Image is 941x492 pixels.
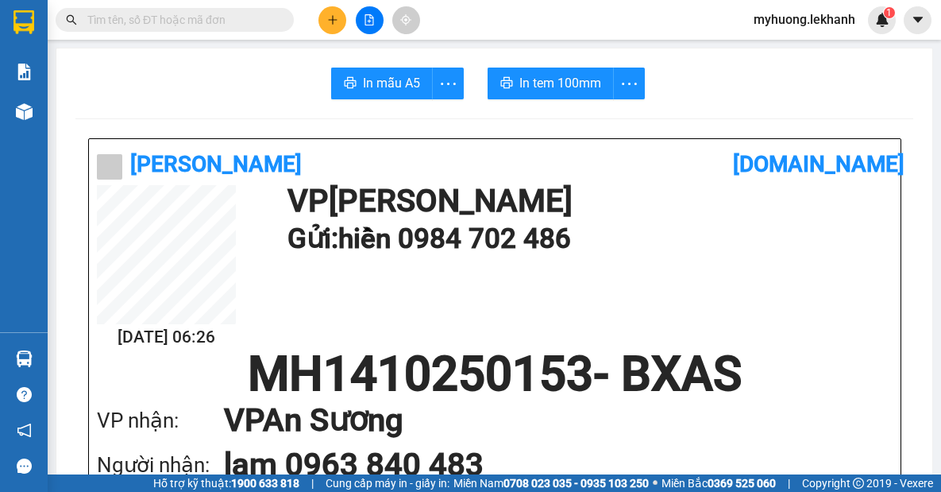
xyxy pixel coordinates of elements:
[130,151,302,177] b: [PERSON_NAME]
[13,10,34,34] img: logo-vxr
[327,14,338,25] span: plus
[613,68,645,99] button: more
[519,73,601,93] span: In tem 100mm
[16,351,33,367] img: warehouse-icon
[16,64,33,80] img: solution-icon
[911,13,925,27] span: caret-down
[884,7,895,18] sup: 1
[356,6,384,34] button: file-add
[326,475,449,492] span: Cung cấp máy in - giấy in:
[331,68,433,99] button: printerIn mẫu A5
[231,477,299,490] strong: 1900 633 818
[153,475,299,492] span: Hỗ trợ kỹ thuật:
[287,217,885,261] h1: Gửi: hiền 0984 702 486
[311,475,314,492] span: |
[614,74,644,94] span: more
[875,13,889,27] img: icon-new-feature
[17,423,32,438] span: notification
[433,74,463,94] span: more
[708,477,776,490] strong: 0369 525 060
[488,68,614,99] button: printerIn tem 100mm
[224,398,861,443] h1: VP An Sương
[16,103,33,120] img: warehouse-icon
[287,185,885,217] h1: VP [PERSON_NAME]
[886,7,892,18] span: 1
[364,14,375,25] span: file-add
[453,475,649,492] span: Miền Nam
[344,76,357,91] span: printer
[503,477,649,490] strong: 0708 023 035 - 0935 103 250
[500,76,513,91] span: printer
[87,11,275,29] input: Tìm tên, số ĐT hoặc mã đơn
[432,68,464,99] button: more
[17,387,32,402] span: question-circle
[788,475,790,492] span: |
[733,151,904,177] b: [DOMAIN_NAME]
[904,6,931,34] button: caret-down
[97,324,236,351] h2: [DATE] 06:26
[17,459,32,474] span: message
[400,14,411,25] span: aim
[363,73,420,93] span: In mẫu A5
[97,405,224,437] div: VP nhận:
[97,351,893,398] h1: MH1410250153 - BXAS
[66,14,77,25] span: search
[853,478,864,489] span: copyright
[653,480,658,486] span: ⚪️
[741,10,868,29] span: myhuong.lekhanh
[392,6,420,34] button: aim
[224,443,861,487] h1: lam 0963 840 483
[661,475,776,492] span: Miền Bắc
[318,6,346,34] button: plus
[97,449,224,482] div: Người nhận:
